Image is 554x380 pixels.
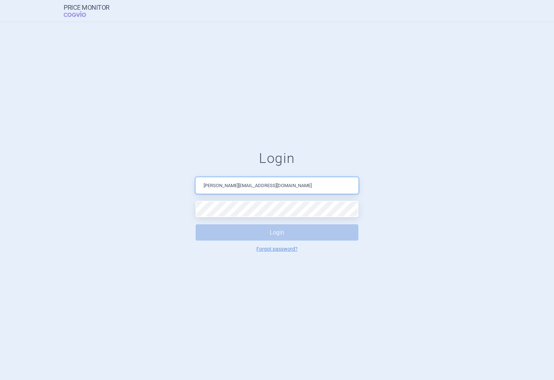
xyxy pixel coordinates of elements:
input: Email [196,177,358,194]
a: Forgot password? [256,246,298,251]
a: Price MonitorCOGVIO [64,4,110,18]
h1: Login [196,150,358,167]
button: Login [196,224,358,241]
strong: Price Monitor [64,4,110,11]
span: COGVIO [64,11,96,17]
